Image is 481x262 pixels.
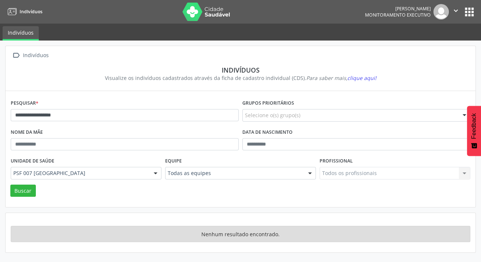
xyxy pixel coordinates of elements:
[306,74,376,81] i: Para saber mais,
[242,127,293,138] label: Data de nascimento
[245,111,300,119] span: Selecione o(s) grupo(s)
[452,7,460,15] i: 
[168,170,301,177] span: Todas as equipes
[165,156,182,167] label: Equipe
[11,50,21,61] i: 
[347,74,376,81] span: clique aqui!
[3,26,39,41] a: Indivíduos
[365,12,431,18] span: Monitoramento Executivo
[11,127,43,138] label: Nome da mãe
[13,170,146,177] span: PSF 007 [GEOGRAPHIC_DATA]
[320,156,353,167] label: Profissional
[11,50,50,61] a:  Indivíduos
[10,185,36,197] button: Buscar
[5,6,42,18] a: Indivíduos
[433,4,449,20] img: img
[242,98,294,109] label: Grupos prioritários
[365,6,431,12] div: [PERSON_NAME]
[21,50,50,61] div: Indivíduos
[11,156,54,167] label: Unidade de saúde
[449,4,463,20] button: 
[467,106,481,156] button: Feedback - Mostrar pesquisa
[16,74,465,82] div: Visualize os indivíduos cadastrados através da ficha de cadastro individual (CDS).
[463,6,476,18] button: apps
[471,113,477,139] span: Feedback
[11,226,470,242] div: Nenhum resultado encontrado.
[16,66,465,74] div: Indivíduos
[11,98,38,109] label: Pesquisar
[20,8,42,15] span: Indivíduos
